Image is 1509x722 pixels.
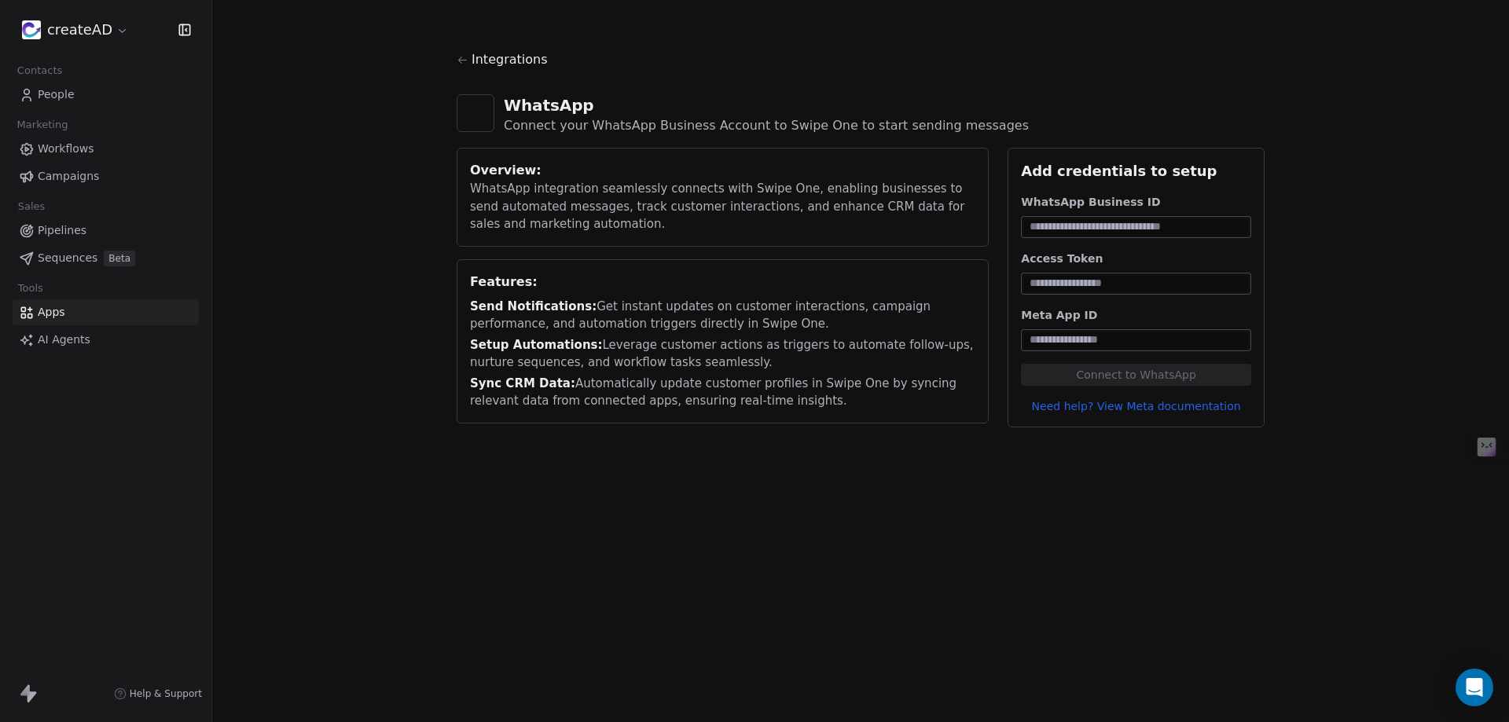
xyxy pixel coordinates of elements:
a: Workflows [13,136,199,162]
span: Marketing [10,113,75,137]
div: WhatsApp integration seamlessly connects with Swipe One, enabling businesses to send automated me... [470,180,975,233]
div: Keywords nach Traffic [171,93,271,103]
div: Access Token [1021,251,1251,266]
button: createAD [19,16,132,43]
span: Workflows [38,141,94,157]
div: WhatsApp Business ID [1021,194,1251,210]
div: Connect your WhatsApp Business Account to Swipe One to start sending messages [504,116,1029,135]
span: Setup Automations: [470,338,603,352]
div: Open Intercom Messenger [1456,669,1493,706]
span: createAD [47,20,112,40]
a: Pipelines [13,218,199,244]
a: Apps [13,299,199,325]
a: Help & Support [114,687,202,700]
span: Campaigns [38,168,99,185]
img: icononly.png [22,20,41,39]
div: v 4.0.25 [44,25,77,38]
span: Contacts [10,59,69,82]
a: Need help? View Meta documentation [1021,398,1251,414]
a: AI Agents [13,327,199,353]
a: People [13,82,199,108]
img: tab_domain_overview_orange.svg [64,91,76,104]
img: logo_orange.svg [25,25,38,38]
span: Help & Support [130,687,202,700]
span: Pipelines [38,222,86,239]
span: Tools [11,277,50,300]
div: WhatsApp [504,94,1029,116]
div: Overview: [470,161,975,180]
a: Integrations [457,50,1265,82]
span: Apps [38,304,65,321]
img: whatsapp.svg [464,102,486,124]
a: Campaigns [13,163,199,189]
span: Beta [104,251,135,266]
img: website_grey.svg [25,41,38,53]
span: Sequences [38,250,97,266]
div: Leverage customer actions as triggers to automate follow-ups, nurture sequences, and workflow tas... [470,336,975,372]
div: Features: [470,273,975,291]
span: AI Agents [38,332,90,348]
span: Sync CRM Data: [470,376,575,390]
div: Meta App ID [1021,307,1251,323]
div: Automatically update customer profiles in Swipe One by syncing relevant data from connected apps,... [470,375,975,410]
div: Domain [81,93,116,103]
img: tab_keywords_by_traffic_grey.svg [153,91,166,104]
span: Sales [11,195,52,218]
span: Send Notifications: [470,299,597,313]
div: Get instant updates on customer interactions, campaign performance, and automation triggers direc... [470,298,975,333]
div: Add credentials to setup [1021,161,1251,181]
a: SequencesBeta [13,245,199,271]
div: Domain: [DOMAIN_NAME] [41,41,173,53]
span: Integrations [472,50,548,69]
span: People [38,86,75,103]
button: Connect to WhatsApp [1021,364,1251,386]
